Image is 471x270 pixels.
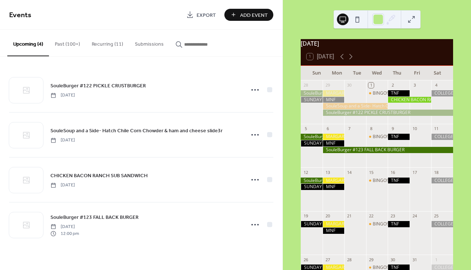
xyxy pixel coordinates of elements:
[373,221,388,227] div: BINGO!
[50,171,148,180] a: CHICKEN BACON RANCH SUB SANDWICH
[373,134,388,140] div: BINGO!
[433,170,439,175] div: 18
[303,83,308,88] div: 28
[323,103,388,109] div: SouleSoup and a Side- Hatch Chile Corn Chowder & ham and cheese slide3r
[224,9,273,21] button: Add Event
[412,170,417,175] div: 17
[367,66,387,80] div: Wed
[301,97,323,103] div: SUNDAY FUNDAY FOOTBALL AT THE OFFICE
[433,257,439,262] div: 1
[323,147,453,153] div: SouleBurger #123 FALL BACK BURGER
[301,90,323,96] div: SouleBurger #121 ELVIS BURGER
[412,126,417,132] div: 10
[368,170,374,175] div: 15
[325,257,330,262] div: 27
[323,97,345,103] div: MNF
[323,110,453,116] div: SouleBurger #122 PICKLE CRUSTBURGER
[373,90,388,96] div: BINGO!
[303,213,308,219] div: 19
[325,213,330,219] div: 20
[303,126,308,132] div: 5
[50,82,146,90] span: SouleBurger #122 PICKLE CRUSTBURGER
[412,257,417,262] div: 31
[323,178,345,184] div: MARGARITA MONDAYS`
[303,170,308,175] div: 12
[412,83,417,88] div: 3
[346,170,352,175] div: 14
[325,126,330,132] div: 6
[366,134,388,140] div: BINGO!
[427,66,447,80] div: Sat
[49,30,86,56] button: Past (100+)
[325,83,330,88] div: 29
[431,134,453,140] div: COLLEGE FOOTBALL HEADQUARTERS
[346,213,352,219] div: 21
[181,9,221,21] a: Export
[388,134,410,140] div: TNF
[433,213,439,219] div: 25
[407,66,427,80] div: Fri
[387,66,407,80] div: Thu
[323,90,345,96] div: MARGARITA MONDAYS`
[388,221,410,227] div: TNF
[368,126,374,132] div: 8
[323,184,345,190] div: MNF
[50,137,75,144] span: [DATE]
[390,83,395,88] div: 2
[390,126,395,132] div: 9
[301,184,323,190] div: SUNDAY FUNDAY FOOTBALL AT THE OFFICE
[325,170,330,175] div: 13
[7,30,49,56] button: Upcoming (4)
[368,213,374,219] div: 22
[347,66,367,80] div: Tue
[346,126,352,132] div: 7
[301,178,323,184] div: SouleBurger #123 FALL BACK BURGER
[50,182,75,189] span: [DATE]
[50,81,146,90] a: SouleBurger #122 PICKLE CRUSTBURGER
[50,214,138,221] span: SouleBurger #123 FALL BACK BURGER
[366,90,388,96] div: BINGO!
[412,213,417,219] div: 24
[366,178,388,184] div: BINGO!
[50,224,79,230] span: [DATE]
[50,127,223,135] span: SouleSoup and a Side- Hatch Chile Corn Chowder & ham and cheese slide3r
[368,83,374,88] div: 1
[9,8,31,22] span: Events
[373,178,388,184] div: BINGO!
[323,134,345,140] div: MARGARITA MONDAYS`
[390,170,395,175] div: 16
[388,90,410,96] div: TNF
[323,140,345,147] div: MNF
[433,83,439,88] div: 4
[388,178,410,184] div: TNF
[323,221,345,227] div: MARGARITA MONDAYS`
[50,126,223,135] a: SouleSoup and a Side- Hatch Chile Corn Chowder & ham and cheese slide3r
[50,92,75,99] span: [DATE]
[50,172,148,180] span: CHICKEN BACON RANCH SUB SANDWICH
[129,30,170,56] button: Submissions
[197,11,216,19] span: Export
[301,134,323,140] div: SouleBurger #122 PICKLE CRUSTBURGER
[301,221,323,227] div: SUNDAY FUNDAY FOOTBALL AT THE OFFICE
[240,11,268,19] span: Add Event
[390,257,395,262] div: 30
[433,126,439,132] div: 11
[346,83,352,88] div: 30
[303,257,308,262] div: 26
[301,39,453,48] div: [DATE]
[86,30,129,56] button: Recurring (11)
[431,90,453,96] div: COLLEGE FOOTBALL HEADQUARTERS
[431,221,453,227] div: COLLEGE FOOTBALL HEADQUARTERS
[50,230,79,237] span: 12:00 pm
[327,66,347,80] div: Mon
[50,213,138,221] a: SouleBurger #123 FALL BACK BURGER
[388,97,431,103] div: CHICKEN BACON RANCH SUB SANDWICH
[323,228,345,234] div: MNF
[301,140,323,147] div: SUNDAY FUNDAY FOOTBALL AT THE OFFICE
[368,257,374,262] div: 29
[390,213,395,219] div: 23
[366,221,388,227] div: BINGO!
[431,178,453,184] div: COLLEGE FOOTBALL HEADQUARTERS
[307,66,327,80] div: Sun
